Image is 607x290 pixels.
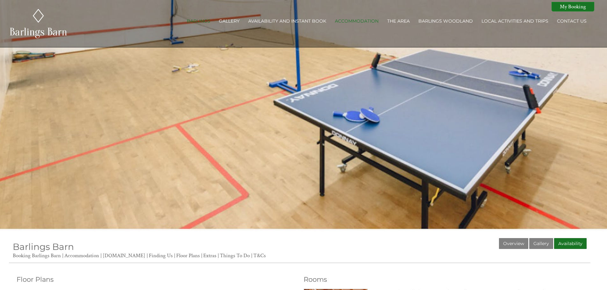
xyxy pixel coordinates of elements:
[103,252,145,259] a: [DOMAIN_NAME]
[499,238,528,249] a: Overview
[387,18,410,24] a: The Area
[203,252,216,259] a: Extras
[335,18,379,24] a: Accommodation
[9,8,68,39] img: Barlings Barn
[248,18,326,24] a: Availability and Instant Book
[149,252,173,259] a: Finding Us
[304,275,583,283] h2: Rooms
[64,252,99,259] a: Accommodation
[557,18,587,24] a: Contact Us
[529,238,553,249] a: Gallery
[17,275,296,283] h2: Floor Plans
[253,252,266,259] a: T&Cs
[176,252,200,259] a: Floor Plans
[220,252,250,259] a: Things To Do
[481,18,548,24] a: Local activities and trips
[187,18,210,24] a: Barlings
[13,241,74,252] a: Barlings Barn
[13,252,61,259] a: Booking Barlings Barn
[552,2,594,11] a: My Booking
[219,18,240,24] a: Gallery
[418,18,473,24] a: Barlings Woodland
[554,238,587,249] a: Availability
